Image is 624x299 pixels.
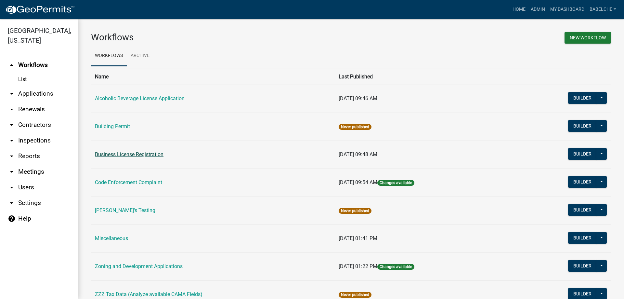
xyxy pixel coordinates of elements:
th: Last Published [335,69,512,85]
span: Never published [339,208,371,214]
i: arrow_drop_down [8,105,16,113]
span: Changes available [377,180,414,186]
a: ZZZ Tax Data (Analyze available CAMA Fields) [95,291,202,297]
a: Miscellaneous [95,235,128,241]
a: Workflows [91,46,127,66]
span: [DATE] 09:46 AM [339,95,377,102]
a: [PERSON_NAME]'s Testing [95,207,155,213]
span: [DATE] 09:48 AM [339,151,377,157]
th: Name [91,69,335,85]
button: Builder [568,204,597,216]
i: arrow_drop_down [8,121,16,129]
a: Admin [528,3,548,16]
i: arrow_drop_down [8,183,16,191]
span: Never published [339,124,371,130]
button: Builder [568,148,597,160]
h3: Workflows [91,32,346,43]
button: New Workflow [565,32,611,44]
i: arrow_drop_up [8,61,16,69]
span: Never published [339,292,371,298]
a: Building Permit [95,123,130,129]
button: Builder [568,176,597,188]
a: Home [510,3,528,16]
a: Archive [127,46,153,66]
button: Builder [568,232,597,244]
span: [DATE] 01:41 PM [339,235,377,241]
span: Changes available [377,264,414,270]
a: Code Enforcement Complaint [95,179,162,185]
a: Alcoholic Beverage License Application [95,95,185,102]
button: Builder [568,120,597,132]
i: arrow_drop_down [8,90,16,98]
a: Zoning and Development Applications [95,263,183,269]
span: [DATE] 09:54 AM [339,179,377,185]
a: babelche [587,3,619,16]
i: arrow_drop_down [8,199,16,207]
i: arrow_drop_down [8,152,16,160]
a: My Dashboard [548,3,587,16]
i: arrow_drop_down [8,137,16,144]
button: Builder [568,92,597,104]
span: [DATE] 01:22 PM [339,263,377,269]
a: Business License Registration [95,151,163,157]
i: arrow_drop_down [8,168,16,176]
i: help [8,215,16,223]
button: Builder [568,260,597,272]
